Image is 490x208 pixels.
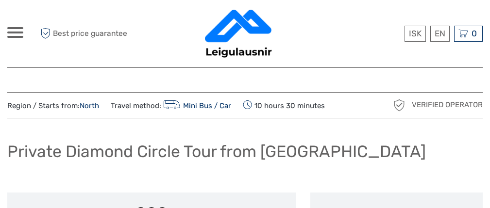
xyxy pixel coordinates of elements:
span: Travel method: [111,98,231,112]
a: Mini Bus / Car [161,101,231,110]
a: North [80,101,99,110]
span: 0 [470,29,478,38]
span: Verified Operator [412,100,483,110]
span: Region / Starts from: [7,101,99,111]
span: Best price guarantee [38,26,127,42]
img: verified_operator_grey_128.png [391,97,407,113]
span: 10 hours 30 minutes [243,98,325,112]
div: EN [430,26,450,42]
span: ISK [409,29,422,38]
img: 3237-1562bb6b-eaa9-480f-8daa-79aa4f7f02e6_logo_big.png [205,10,272,58]
h1: Private Diamond Circle Tour from [GEOGRAPHIC_DATA] [7,142,426,161]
